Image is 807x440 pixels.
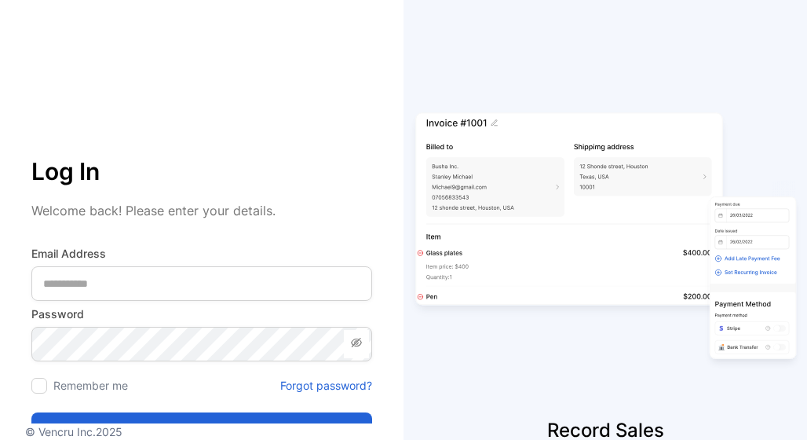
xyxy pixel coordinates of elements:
label: Remember me [53,379,128,392]
p: Log In [31,152,372,190]
p: Welcome back! Please enter your details. [31,201,372,220]
label: Password [31,306,372,322]
img: vencru logo [31,63,110,148]
label: Email Address [31,245,372,262]
a: Forgot password? [280,377,372,394]
img: slider image [409,63,802,416]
